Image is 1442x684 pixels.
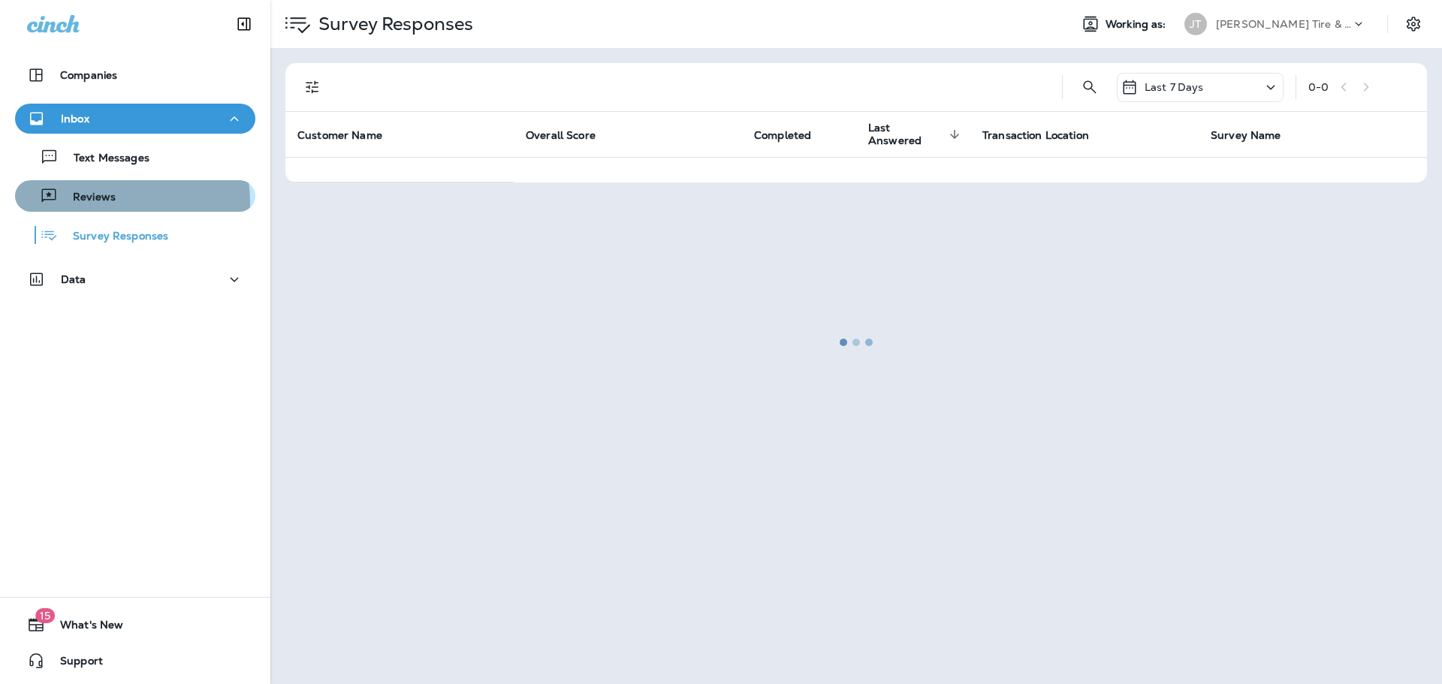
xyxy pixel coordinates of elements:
[15,180,255,212] button: Reviews
[15,610,255,640] button: 15What's New
[35,608,55,623] span: 15
[58,230,168,244] p: Survey Responses
[45,655,103,673] span: Support
[58,191,116,205] p: Reviews
[61,113,89,125] p: Inbox
[59,152,149,166] p: Text Messages
[61,273,86,285] p: Data
[15,104,255,134] button: Inbox
[15,646,255,676] button: Support
[15,60,255,90] button: Companies
[15,141,255,173] button: Text Messages
[15,264,255,294] button: Data
[15,219,255,251] button: Survey Responses
[45,619,123,637] span: What's New
[223,9,265,39] button: Collapse Sidebar
[60,69,117,81] p: Companies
